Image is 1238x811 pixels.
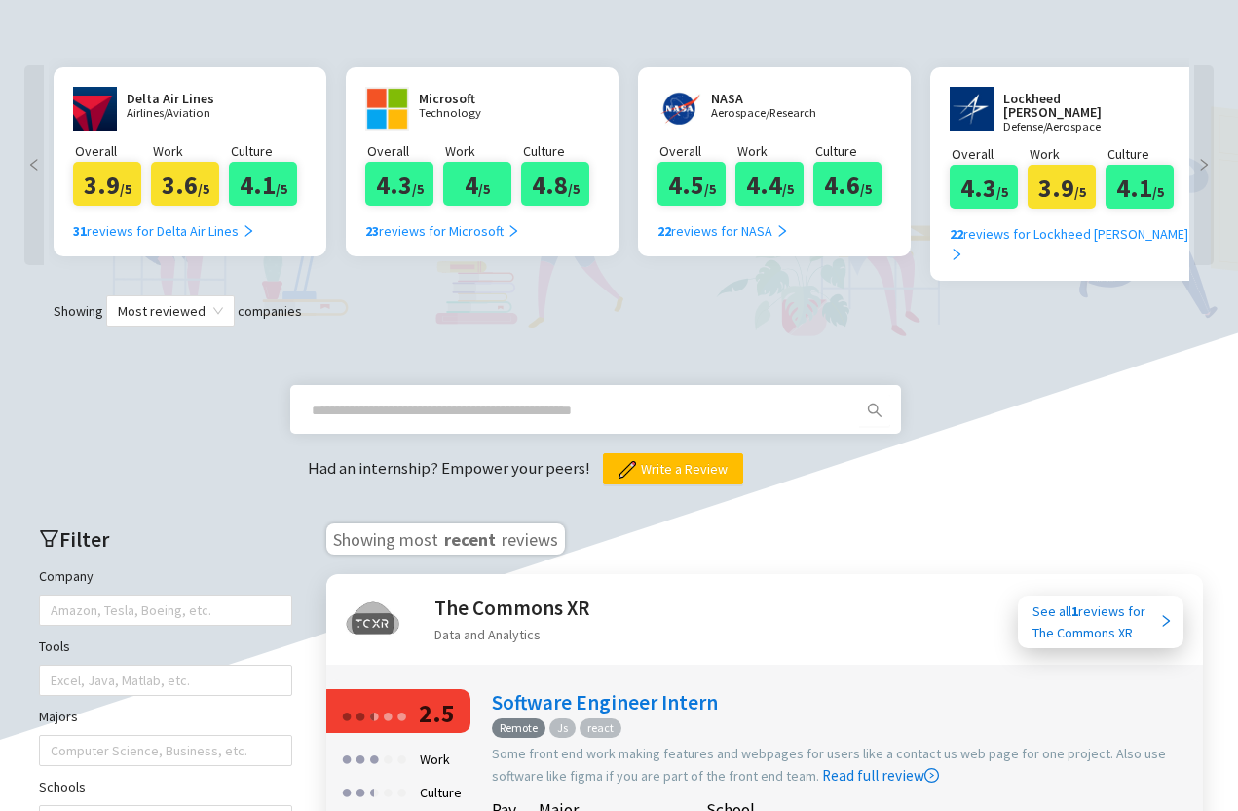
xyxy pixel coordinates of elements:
span: /5 [568,180,580,198]
div: ● [355,700,366,730]
img: The Commons XR [344,592,402,650]
a: 23reviews for Microsoft right [365,206,520,242]
div: 4.6 [813,162,882,206]
a: 31reviews for Delta Air Lines right [73,206,255,242]
div: ● [395,743,407,773]
span: right [1194,158,1214,172]
label: Tools [39,636,70,657]
div: Some front end work making features and webpages for users like a contact us web page for one pro... [492,743,1193,788]
p: Airlines/Aviation [127,107,244,120]
div: 4.1 [1106,165,1174,209]
div: 3.6 [151,162,219,206]
input: Tools [51,669,55,692]
b: 22 [657,222,671,240]
img: nasa.gov [657,87,701,131]
div: 4.3 [950,165,1018,209]
div: ● [368,700,374,730]
span: /5 [996,183,1008,201]
span: react [580,718,621,739]
div: ● [355,776,366,806]
span: /5 [120,180,131,198]
h2: Delta Air Lines [127,92,244,105]
span: right [1159,614,1173,628]
label: Majors [39,706,78,727]
div: ● [368,776,380,806]
div: ● [368,700,380,730]
span: right [506,224,520,238]
span: 2.5 [419,697,455,729]
div: ● [341,776,353,806]
p: Work [445,140,521,162]
div: 4.5 [657,162,726,206]
div: 4.8 [521,162,589,206]
div: 4.1 [229,162,297,206]
span: /5 [276,180,287,198]
p: Culture [1107,143,1183,165]
p: Work [153,140,229,162]
span: right [242,224,255,238]
span: filter [39,528,59,549]
b: 1 [1071,602,1078,620]
p: Overall [75,140,151,162]
span: right [775,224,789,238]
div: 4.4 [735,162,804,206]
span: recent [442,525,498,549]
div: 3.9 [73,162,141,206]
span: Write a Review [641,458,728,480]
span: /5 [478,180,490,198]
div: reviews for Delta Air Lines [73,220,255,242]
p: Defense/Aerospace [1003,121,1149,134]
h2: Lockheed [PERSON_NAME] [1003,92,1149,119]
p: Culture [231,140,307,162]
p: Work [1030,143,1106,165]
img: www.lockheedmartin.com [950,87,994,131]
div: ● [368,776,374,806]
span: /5 [782,180,794,198]
span: /5 [860,180,872,198]
a: 22reviews for NASA right [657,206,789,242]
span: right-circle [924,768,939,783]
div: ● [395,700,407,730]
p: Overall [952,143,1028,165]
a: Read full review [822,669,939,785]
p: Technology [419,107,536,120]
b: 23 [365,222,379,240]
b: 31 [73,222,87,240]
label: Company [39,565,94,587]
h2: Filter [39,523,292,556]
a: 22reviews for Lockheed [PERSON_NAME] right [950,209,1198,266]
div: reviews for Microsoft [365,220,520,242]
div: Data and Analytics [434,624,590,645]
div: ● [382,743,394,773]
p: Work [737,140,813,162]
p: Overall [659,140,735,162]
a: See all1reviews forThe Commons XR [1018,596,1183,648]
div: ● [341,700,353,730]
p: Aerospace/Research [711,107,828,120]
div: ● [382,700,394,730]
div: ● [368,743,380,773]
div: 4 [443,162,511,206]
div: 4.3 [365,162,433,206]
p: Culture [815,140,891,162]
h2: NASA [711,92,828,105]
span: /5 [704,180,716,198]
div: ● [341,743,353,773]
div: ● [355,743,366,773]
b: 22 [950,225,963,243]
button: Write a Review [603,453,743,484]
h3: Showing most reviews [326,523,565,555]
div: ● [395,776,407,806]
span: Had an internship? Empower your peers! [308,457,593,479]
div: ● [382,776,394,806]
div: Showing companies [19,295,1219,327]
div: Culture [414,776,468,809]
p: Overall [367,140,443,162]
span: Js [549,718,576,739]
span: search [860,403,889,418]
div: 3.9 [1028,165,1096,209]
span: left [24,158,44,172]
div: Work [414,743,456,776]
p: Culture [523,140,599,162]
div: reviews for NASA [657,220,789,242]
